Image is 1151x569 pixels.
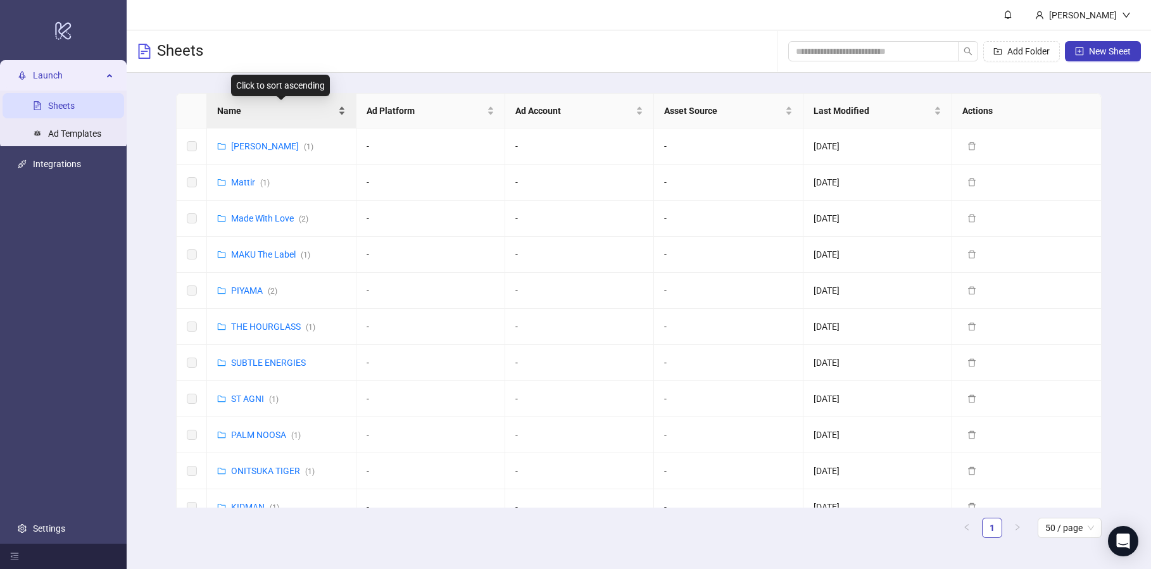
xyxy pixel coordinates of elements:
[505,453,654,489] td: -
[654,201,803,237] td: -
[231,141,313,151] a: [PERSON_NAME](1)
[231,177,270,187] a: Mattir(1)
[48,128,101,139] a: Ad Templates
[814,104,931,118] span: Last Modified
[803,345,952,381] td: [DATE]
[48,101,75,111] a: Sheets
[231,430,301,440] a: PALM NOOSA(1)
[505,128,654,165] td: -
[217,142,226,151] span: folder
[217,466,226,475] span: folder
[982,518,1002,538] li: 1
[803,237,952,273] td: [DATE]
[1014,523,1021,531] span: right
[356,309,505,345] td: -
[217,430,226,439] span: folder
[356,345,505,381] td: -
[505,165,654,201] td: -
[505,345,654,381] td: -
[963,523,971,531] span: left
[33,63,103,88] span: Launch
[803,94,952,128] th: Last Modified
[967,394,976,403] span: delete
[1045,518,1094,537] span: 50 / page
[515,104,633,118] span: Ad Account
[260,178,270,187] span: ( 1 )
[803,201,952,237] td: [DATE]
[803,381,952,417] td: [DATE]
[1007,518,1028,538] li: Next Page
[967,358,976,367] span: delete
[231,285,277,296] a: PIYAMA(2)
[356,237,505,273] td: -
[654,128,803,165] td: -
[231,75,330,96] div: Click to sort ascending
[505,237,654,273] td: -
[967,286,976,295] span: delete
[18,71,27,80] span: rocket
[1044,8,1122,22] div: [PERSON_NAME]
[231,394,279,404] a: ST AGNI(1)
[268,287,277,296] span: ( 2 )
[505,489,654,525] td: -
[654,309,803,345] td: -
[654,417,803,453] td: -
[356,417,505,453] td: -
[505,273,654,309] td: -
[10,552,19,561] span: menu-fold
[157,41,203,61] h3: Sheets
[356,489,505,525] td: -
[217,286,226,295] span: folder
[33,523,65,534] a: Settings
[356,381,505,417] td: -
[137,44,152,59] span: file-text
[217,394,226,403] span: folder
[967,214,976,223] span: delete
[654,345,803,381] td: -
[993,47,1002,56] span: folder-add
[304,142,313,151] span: ( 1 )
[983,518,1002,537] a: 1
[356,201,505,237] td: -
[33,159,81,169] a: Integrations
[207,94,356,128] th: Name
[231,249,310,259] a: MAKU The Label(1)
[803,309,952,345] td: [DATE]
[964,47,972,56] span: search
[505,201,654,237] td: -
[356,273,505,309] td: -
[967,142,976,151] span: delete
[231,322,315,332] a: THE HOURGLASS(1)
[1075,47,1084,56] span: plus-square
[1065,41,1141,61] button: New Sheet
[356,128,505,165] td: -
[367,104,484,118] span: Ad Platform
[654,273,803,309] td: -
[231,213,308,223] a: Made With Love(2)
[957,518,977,538] button: left
[217,250,226,259] span: folder
[270,503,279,512] span: ( 1 )
[803,489,952,525] td: [DATE]
[217,104,335,118] span: Name
[356,165,505,201] td: -
[505,309,654,345] td: -
[967,430,976,439] span: delete
[269,395,279,404] span: ( 1 )
[356,453,505,489] td: -
[217,178,226,187] span: folder
[967,178,976,187] span: delete
[217,214,226,223] span: folder
[305,467,315,476] span: ( 1 )
[967,466,976,475] span: delete
[952,94,1101,128] th: Actions
[505,417,654,453] td: -
[803,417,952,453] td: [DATE]
[217,322,226,331] span: folder
[1108,526,1138,556] div: Open Intercom Messenger
[803,273,952,309] td: [DATE]
[299,215,308,223] span: ( 2 )
[983,41,1060,61] button: Add Folder
[967,503,976,511] span: delete
[1122,11,1131,20] span: down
